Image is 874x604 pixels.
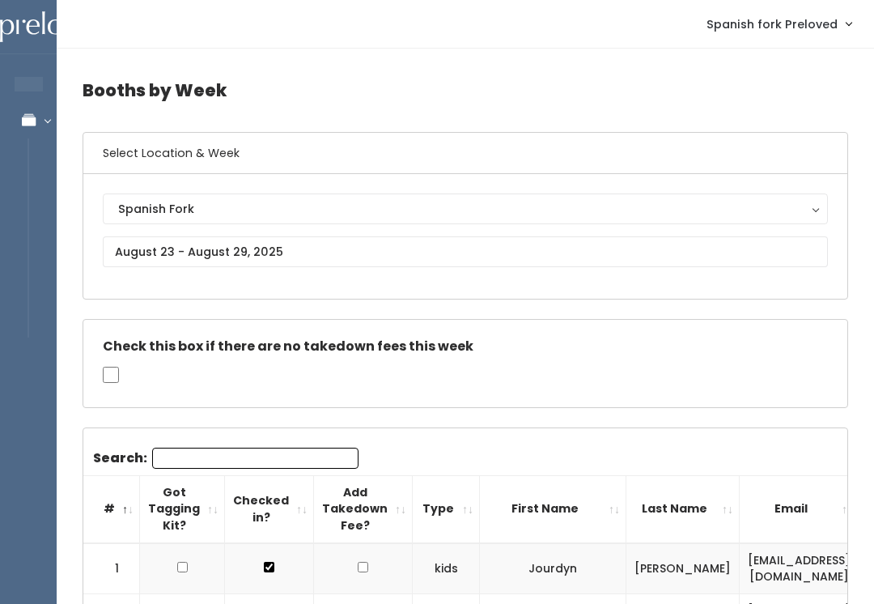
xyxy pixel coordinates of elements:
[706,15,838,33] span: Spanish fork Preloved
[103,339,828,354] h5: Check this box if there are no takedown fees this week
[314,475,413,542] th: Add Takedown Fee?: activate to sort column ascending
[626,475,740,542] th: Last Name: activate to sort column ascending
[103,194,828,224] button: Spanish Fork
[93,448,359,469] label: Search:
[690,6,868,41] a: Spanish fork Preloved
[740,475,859,542] th: Email: activate to sort column ascending
[118,200,812,218] div: Spanish Fork
[83,68,848,113] h4: Booths by Week
[103,236,828,267] input: August 23 - August 29, 2025
[140,475,225,542] th: Got Tagging Kit?: activate to sort column ascending
[413,543,480,594] td: kids
[83,475,140,542] th: #: activate to sort column descending
[480,475,626,542] th: First Name: activate to sort column ascending
[480,543,626,594] td: Jourdyn
[83,543,140,594] td: 1
[152,448,359,469] input: Search:
[740,543,859,594] td: [EMAIL_ADDRESS][DOMAIN_NAME]
[83,133,847,174] h6: Select Location & Week
[626,543,740,594] td: [PERSON_NAME]
[225,475,314,542] th: Checked in?: activate to sort column ascending
[413,475,480,542] th: Type: activate to sort column ascending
